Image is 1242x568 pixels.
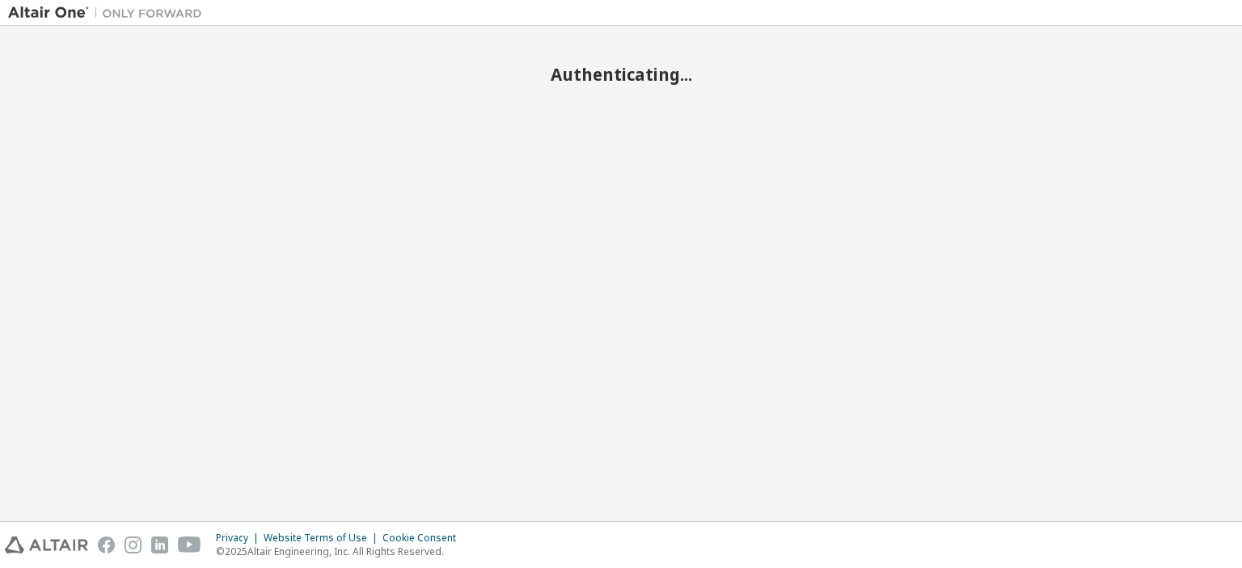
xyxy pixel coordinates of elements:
[125,536,142,553] img: instagram.svg
[151,536,168,553] img: linkedin.svg
[8,5,210,21] img: Altair One
[8,64,1234,85] h2: Authenticating...
[216,532,264,545] div: Privacy
[5,536,88,553] img: altair_logo.svg
[98,536,115,553] img: facebook.svg
[382,532,466,545] div: Cookie Consent
[264,532,382,545] div: Website Terms of Use
[178,536,201,553] img: youtube.svg
[216,545,466,558] p: © 2025 Altair Engineering, Inc. All Rights Reserved.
